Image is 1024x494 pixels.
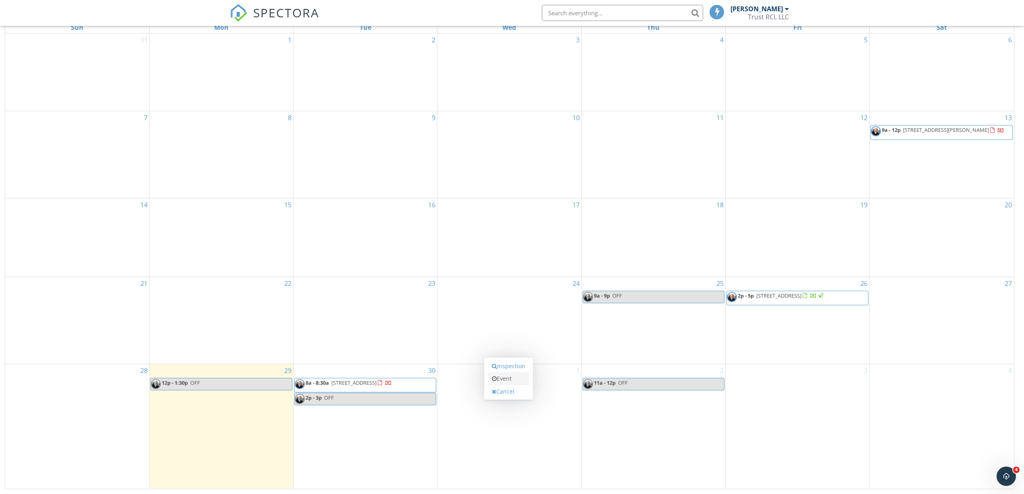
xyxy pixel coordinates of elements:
a: Go to September 6, 2025 [1007,33,1014,46]
a: Go to October 1, 2025 [574,364,581,377]
span: SPECTORA [253,4,319,21]
a: Saturday [935,22,949,33]
td: Go to September 28, 2025 [5,364,149,488]
a: Thursday [645,22,661,33]
td: Go to October 3, 2025 [725,364,869,488]
td: Go to September 3, 2025 [437,33,581,111]
span: [STREET_ADDRESS] [756,292,801,299]
span: 2p - 3p [306,394,322,401]
a: Go to August 31, 2025 [139,33,149,46]
td: Go to September 23, 2025 [293,277,437,364]
td: Go to September 25, 2025 [581,277,725,364]
span: 11a - 12p [594,379,616,386]
a: Go to September 7, 2025 [142,111,149,124]
a: Go to September 22, 2025 [283,277,293,290]
a: Go to September 29, 2025 [283,364,293,377]
span: 8a - 8:30a [306,379,329,386]
a: Inspection [488,360,529,373]
span: 9a - 9p [594,292,610,299]
iframe: Intercom live chat [997,467,1016,486]
span: OFF [612,292,622,299]
td: Go to October 1, 2025 [437,364,581,488]
a: Go to September 20, 2025 [1003,198,1014,211]
td: Go to September 26, 2025 [725,277,869,364]
a: Event [488,372,529,385]
a: Sunday [69,22,85,33]
span: 2p - 5p [738,292,754,299]
a: Wednesday [501,22,518,33]
span: 12p - 1:30p [162,379,188,386]
img: davidfitzmiller.jfif [151,379,161,389]
span: [STREET_ADDRESS][PERSON_NAME] [903,126,989,133]
img: davidfitzmiller.jfif [871,126,881,136]
a: Go to September 1, 2025 [286,33,293,46]
a: Go to October 4, 2025 [1007,364,1014,377]
span: OFF [324,394,334,401]
td: Go to September 24, 2025 [437,277,581,364]
img: davidfitzmiller.jfif [295,394,305,404]
td: Go to September 13, 2025 [870,111,1014,198]
a: Go to September 17, 2025 [571,198,581,211]
td: Go to September 22, 2025 [149,277,293,364]
td: Go to September 14, 2025 [5,198,149,277]
img: davidfitzmiller.jfif [583,379,593,389]
div: Trust RCI, LLC [748,13,789,21]
a: Go to September 2, 2025 [430,33,437,46]
a: Go to September 4, 2025 [718,33,725,46]
td: Go to September 30, 2025 [293,364,437,488]
img: The Best Home Inspection Software - Spectora [230,4,248,22]
a: Go to September 28, 2025 [139,364,149,377]
td: Go to September 17, 2025 [437,198,581,277]
a: Go to September 30, 2025 [427,364,437,377]
img: davidfitzmiller.jfif [727,292,737,302]
td: Go to September 6, 2025 [870,33,1014,111]
a: Friday [792,22,803,33]
td: Go to September 16, 2025 [293,198,437,277]
a: Cancel [488,385,529,398]
a: Go to September 19, 2025 [859,198,869,211]
a: Go to September 8, 2025 [286,111,293,124]
a: Go to September 13, 2025 [1003,111,1014,124]
td: Go to September 11, 2025 [581,111,725,198]
a: 8a - 8:30a [STREET_ADDRESS] [306,379,392,386]
a: Go to September 24, 2025 [571,277,581,290]
td: Go to September 9, 2025 [293,111,437,198]
a: Go to September 10, 2025 [571,111,581,124]
a: Go to September 9, 2025 [430,111,437,124]
img: davidfitzmiller.jfif [583,292,593,302]
a: Go to September 5, 2025 [862,33,869,46]
td: Go to September 29, 2025 [149,364,293,488]
a: Monday [212,22,230,33]
div: [PERSON_NAME] [731,5,783,13]
span: [STREET_ADDRESS] [331,379,377,386]
a: Go to October 2, 2025 [718,364,725,377]
td: Go to September 5, 2025 [725,33,869,111]
a: 9a - 12p [STREET_ADDRESS][PERSON_NAME] [882,126,1004,133]
a: Go to September 26, 2025 [859,277,869,290]
a: Go to September 11, 2025 [715,111,725,124]
td: Go to October 2, 2025 [581,364,725,488]
a: Go to September 15, 2025 [283,198,293,211]
span: OFF [618,379,628,386]
a: Tuesday [358,22,373,33]
a: Go to September 21, 2025 [139,277,149,290]
a: 2p - 5p [STREET_ADDRESS] [738,292,824,299]
a: 9a - 12p [STREET_ADDRESS][PERSON_NAME] [870,125,1013,140]
a: Go to September 3, 2025 [574,33,581,46]
a: Go to September 25, 2025 [715,277,725,290]
td: Go to August 31, 2025 [5,33,149,111]
td: Go to September 10, 2025 [437,111,581,198]
a: SPECTORA [230,11,319,28]
a: Go to September 12, 2025 [859,111,869,124]
a: Go to September 16, 2025 [427,198,437,211]
td: Go to September 2, 2025 [293,33,437,111]
td: Go to September 4, 2025 [581,33,725,111]
a: 2p - 5p [STREET_ADDRESS] [726,291,868,305]
a: 8a - 8:30a [STREET_ADDRESS] [294,378,436,392]
span: 4 [1013,467,1020,473]
a: Go to September 23, 2025 [427,277,437,290]
td: Go to September 27, 2025 [870,277,1014,364]
a: Go to October 3, 2025 [862,364,869,377]
td: Go to September 7, 2025 [5,111,149,198]
td: Go to September 1, 2025 [149,33,293,111]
